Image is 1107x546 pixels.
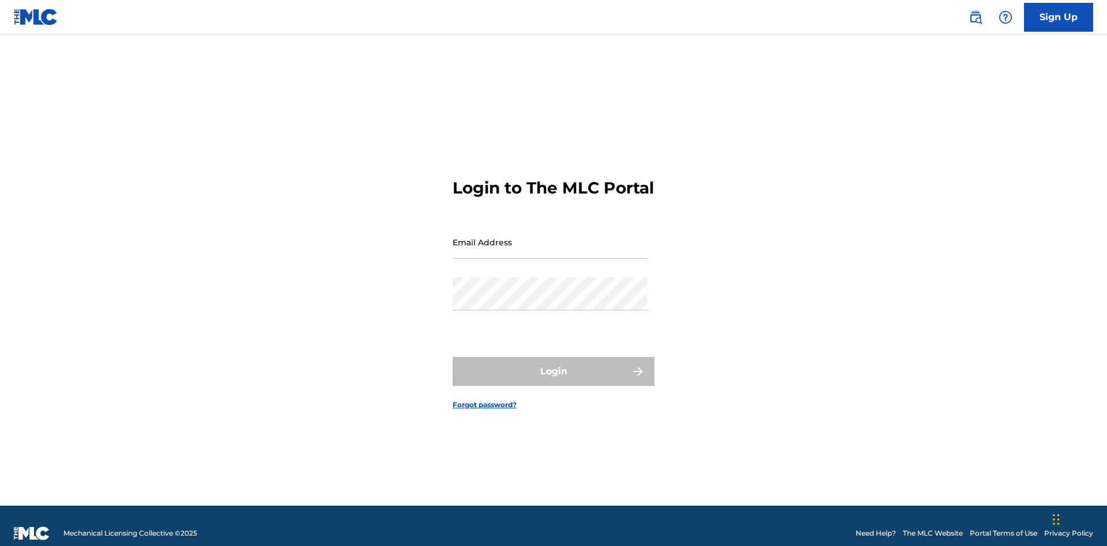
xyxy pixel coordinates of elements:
img: search [969,10,982,24]
img: help [999,10,1012,24]
h3: Login to The MLC Portal [453,178,654,198]
a: The MLC Website [903,528,963,539]
iframe: Chat Widget [1049,491,1107,546]
span: Mechanical Licensing Collective © 2025 [63,528,197,539]
a: Public Search [964,6,987,29]
div: Help [994,6,1017,29]
img: logo [14,526,50,540]
a: Privacy Policy [1044,528,1093,539]
a: Forgot password? [453,400,517,410]
a: Need Help? [856,528,896,539]
a: Portal Terms of Use [970,528,1037,539]
div: Drag [1053,502,1060,537]
a: Sign Up [1024,3,1093,32]
img: MLC Logo [14,9,58,25]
